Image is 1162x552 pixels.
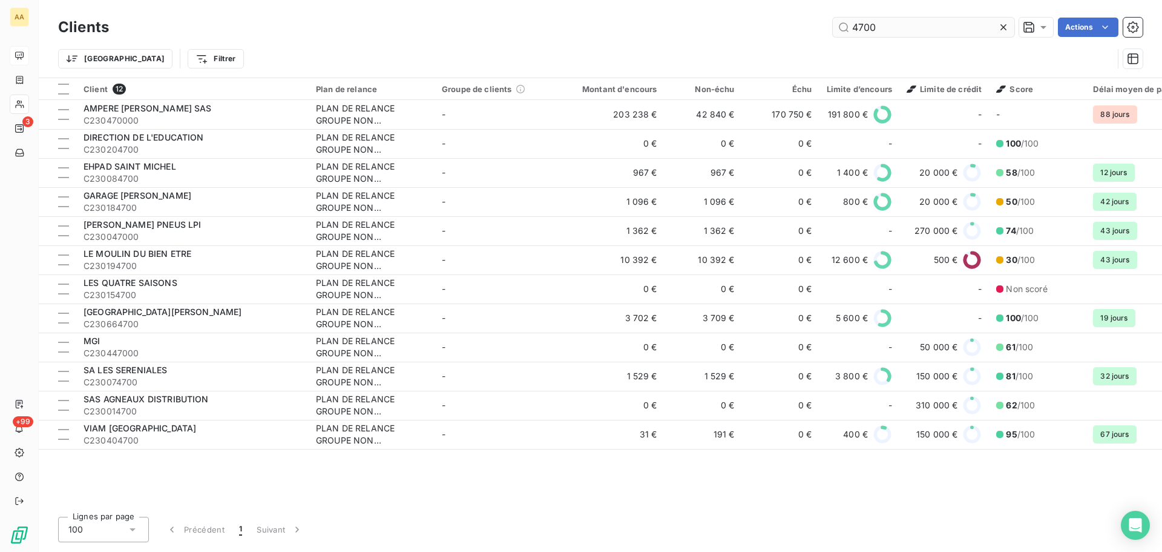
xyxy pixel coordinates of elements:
[996,109,1000,119] span: -
[13,416,33,427] span: +99
[560,100,665,129] td: 203 238 €
[84,202,301,214] span: C230184700
[916,428,957,441] span: 150 000 €
[742,158,819,187] td: 0 €
[1006,312,1039,324] span: /100
[916,399,957,411] span: 310 000 €
[1006,283,1047,295] span: Non scoré
[560,187,665,216] td: 1 096 €
[1006,225,1016,236] span: 74
[914,225,957,237] span: 270 000 €
[742,333,819,362] td: 0 €
[316,219,427,243] div: PLAN DE RELANCE GROUPE NON AUTOMATIQUE
[442,313,445,323] span: -
[84,144,301,156] span: C230204700
[1006,138,1020,148] span: 100
[1006,313,1020,323] span: 100
[665,420,742,449] td: 191 €
[828,108,868,121] span: 191 800 €
[1006,429,1017,439] span: 95
[665,129,742,158] td: 0 €
[919,167,957,179] span: 20 000 €
[316,131,427,156] div: PLAN DE RELANCE GROUPE NON AUTOMATIQUE
[742,129,819,158] td: 0 €
[1006,167,1035,179] span: /100
[832,254,868,266] span: 12 600 €
[84,173,301,185] span: C230084700
[1093,367,1136,385] span: 32 jours
[742,274,819,304] td: 0 €
[84,115,301,127] span: C230470000
[665,100,742,129] td: 42 840 €
[1006,342,1015,352] span: 61
[442,167,445,178] span: -
[568,84,657,94] div: Montant d'encours
[84,423,196,433] span: VIAM [GEOGRAPHIC_DATA]
[836,312,868,324] span: 5 600 €
[560,333,665,362] td: 0 €
[665,391,742,420] td: 0 €
[1093,164,1134,182] span: 12 jours
[837,167,868,179] span: 1 400 €
[560,158,665,187] td: 967 €
[239,524,242,536] span: 1
[159,517,232,542] button: Précédent
[84,365,168,375] span: SA LES SERENIALES
[1006,428,1035,441] span: /100
[1058,18,1118,37] button: Actions
[920,341,957,353] span: 50 000 €
[742,216,819,245] td: 0 €
[1093,251,1137,269] span: 43 jours
[442,109,445,119] span: -
[84,132,204,142] span: DIRECTION DE L'EDUCATION
[1006,254,1017,265] span: 30
[316,364,427,388] div: PLAN DE RELANCE GROUPE NON AUTOMATIQUE
[84,248,191,259] span: LE MOULIN DU BIEN ETRE
[1006,196,1017,207] span: 50
[442,429,445,439] span: -
[749,84,812,94] div: Échu
[316,277,427,301] div: PLAN DE RELANCE GROUPE NON AUTOMATIQUE
[888,283,892,295] span: -
[934,254,958,266] span: 500 €
[84,434,301,447] span: C230404700
[442,342,445,352] span: -
[665,216,742,245] td: 1 362 €
[58,16,109,38] h3: Clients
[560,216,665,245] td: 1 362 €
[560,304,665,333] td: 3 702 €
[10,7,29,27] div: AA
[113,84,126,95] span: 12
[1006,138,1039,150] span: /100
[742,245,819,274] td: 0 €
[1006,225,1034,237] span: /100
[1006,341,1033,353] span: /100
[1121,511,1150,540] div: Open Intercom Messenger
[560,129,665,158] td: 0 €
[232,517,249,542] button: 1
[560,362,665,391] td: 1 529 €
[742,100,819,129] td: 170 750 €
[742,304,819,333] td: 0 €
[84,318,301,330] span: C230664700
[316,422,427,447] div: PLAN DE RELANCE GROUPE NON AUTOMATIQUE
[442,225,445,236] span: -
[316,306,427,330] div: PLAN DE RELANCE GROUPE NON AUTOMATIQUE
[249,517,310,542] button: Suivant
[442,284,445,294] span: -
[442,138,445,148] span: -
[919,196,957,208] span: 20 000 €
[1093,425,1136,444] span: 67 jours
[10,525,29,545] img: Logo LeanPay
[84,161,176,171] span: EHPAD SAINT MICHEL
[442,84,512,94] span: Groupe de clients
[84,405,301,417] span: C230014700
[84,219,201,230] span: [PERSON_NAME] PNEUS LPI
[665,362,742,391] td: 1 529 €
[978,108,982,121] span: -
[1093,222,1137,240] span: 43 jours
[84,84,108,94] span: Client
[996,84,1033,94] span: Score
[907,84,982,94] span: Limite de crédit
[84,190,191,201] span: GARAGE [PERSON_NAME]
